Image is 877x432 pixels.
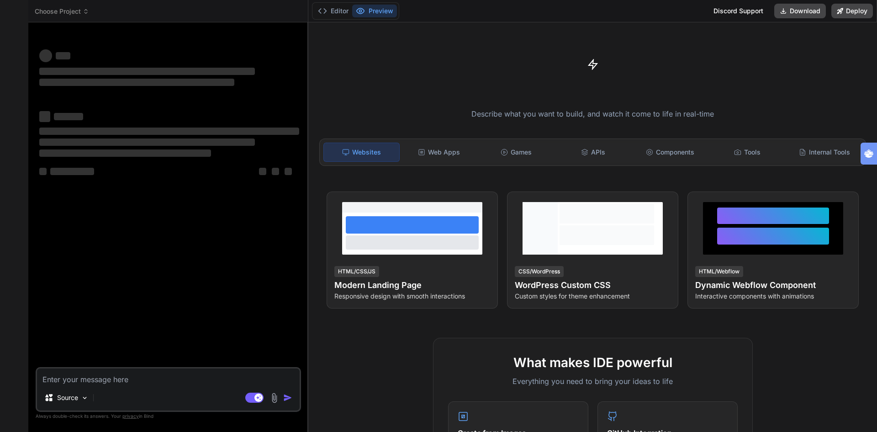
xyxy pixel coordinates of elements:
span: Choose Project [35,7,89,16]
div: CSS/WordPress [515,266,564,277]
span: ‌ [39,149,211,157]
div: Tools [710,143,785,162]
div: Games [479,143,554,162]
span: ‌ [39,111,50,122]
span: ‌ [50,168,94,175]
span: ‌ [259,168,266,175]
p: Responsive design with smooth interactions [334,292,490,301]
img: icon [283,393,292,402]
button: Preview [352,5,397,17]
button: Download [774,4,826,18]
p: Interactive components with animations [695,292,851,301]
span: ‌ [272,168,279,175]
span: ‌ [39,128,299,135]
p: Everything you need to bring your ideas to life [448,376,738,387]
img: attachment [269,393,280,403]
div: Websites [323,143,400,162]
span: ‌ [39,139,255,146]
span: ‌ [56,52,70,59]
h4: WordPress Custom CSS [515,279,671,292]
span: ‌ [54,113,83,120]
button: Deploy [831,4,873,18]
span: privacy [122,413,139,419]
div: HTML/Webflow [695,266,743,277]
h1: Turn ideas into code instantly [314,86,872,103]
div: Web Apps [402,143,477,162]
span: ‌ [39,68,255,75]
h2: What makes IDE powerful [448,353,738,372]
span: ‌ [39,49,52,62]
span: ‌ [285,168,292,175]
p: Source [57,393,78,402]
h4: Modern Landing Page [334,279,490,292]
p: Describe what you want to build, and watch it come to life in real-time [314,108,872,120]
p: Custom styles for theme enhancement [515,292,671,301]
div: APIs [555,143,631,162]
h4: Dynamic Webflow Component [695,279,851,292]
span: ‌ [39,79,234,86]
span: ‌ [39,168,47,175]
div: Internal Tools [787,143,862,162]
p: Always double-check its answers. Your in Bind [36,412,301,421]
div: HTML/CSS/JS [334,266,379,277]
div: Components [633,143,708,162]
button: Editor [314,5,352,17]
div: Discord Support [708,4,769,18]
img: Pick Models [81,394,89,402]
